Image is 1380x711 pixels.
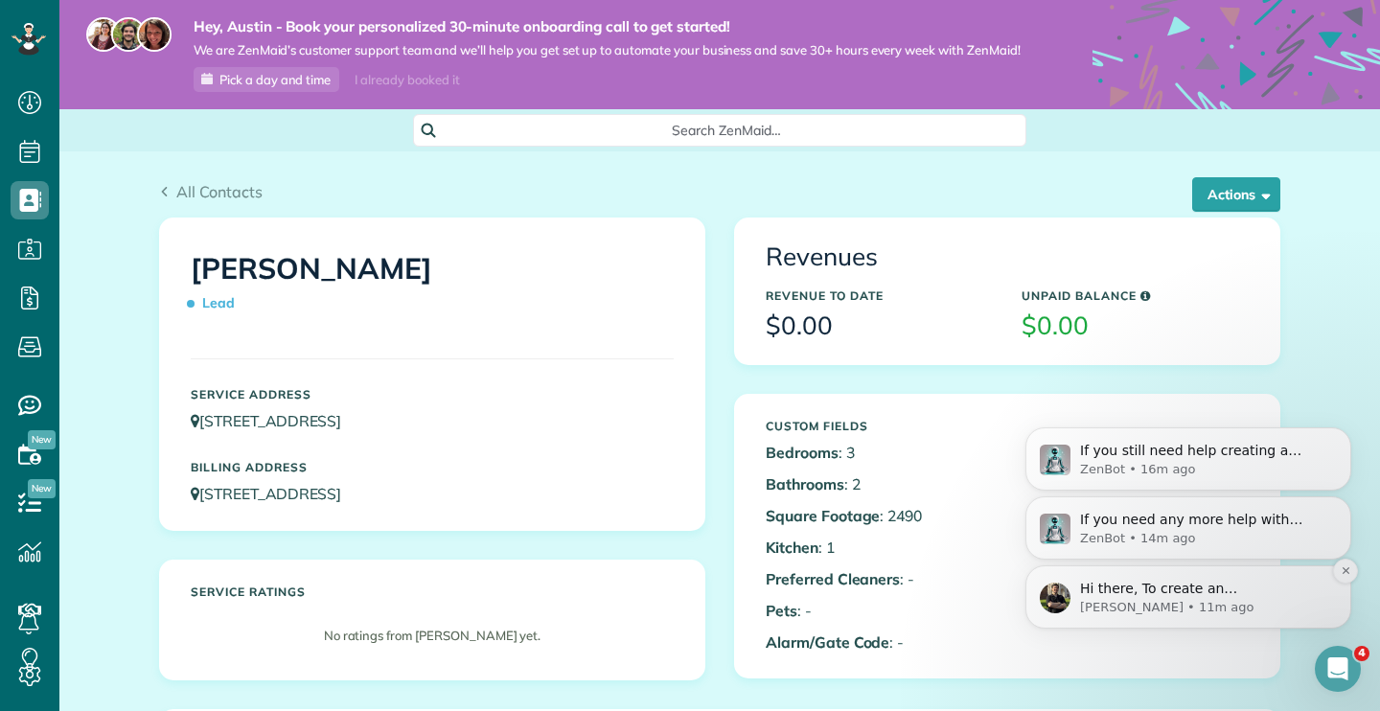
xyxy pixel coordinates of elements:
[766,474,844,493] b: Bathrooms
[766,312,993,340] h3: $0.00
[766,600,993,622] p: : -
[194,42,1021,58] span: We are ZenMaid’s customer support team and we’ll help you get set up to automate your business an...
[766,568,993,590] p: : -
[997,306,1380,659] iframe: Intercom notifications message
[86,17,121,52] img: maria-72a9807cf96188c08ef61303f053569d2e2a8a1cde33d635c8a3ac13582a053d.jpg
[1192,177,1280,212] button: Actions
[176,182,263,201] span: All Contacts
[766,601,797,620] b: Pets
[191,287,242,320] span: Lead
[200,627,664,645] p: No ratings from [PERSON_NAME] yet.
[766,505,993,527] p: : 2490
[766,569,900,588] b: Preferred Cleaners
[191,461,674,473] h5: Billing Address
[137,17,172,52] img: michelle-19f622bdf1676172e81f8f8fba1fb50e276960ebfe0243fe18214015130c80e4.jpg
[191,253,674,320] h1: [PERSON_NAME]
[766,443,839,462] b: Bedrooms
[28,479,56,498] span: New
[1022,289,1249,302] h5: Unpaid Balance
[766,631,993,654] p: : -
[766,243,1249,271] h3: Revenues
[766,538,818,557] b: Kitchen
[766,473,993,495] p: : 2
[766,420,993,432] h5: Custom Fields
[766,289,993,302] h5: Revenue to Date
[159,180,263,203] a: All Contacts
[343,68,471,92] div: I already booked it
[191,388,674,401] h5: Service Address
[1354,646,1369,661] span: 4
[1315,646,1361,692] iframe: Intercom live chat
[766,632,889,652] b: Alarm/Gate Code
[766,506,880,525] b: Square Footage
[28,430,56,449] span: New
[219,72,331,87] span: Pick a day and time
[191,585,674,598] h5: Service ratings
[111,17,146,52] img: jorge-587dff0eeaa6aab1f244e6dc62b8924c3b6ad411094392a53c71c6c4a576187d.jpg
[766,537,993,559] p: : 1
[191,411,359,430] a: [STREET_ADDRESS]
[194,67,339,92] a: Pick a day and time
[194,17,1021,36] strong: Hey, Austin - Book your personalized 30-minute onboarding call to get started!
[191,484,359,503] a: [STREET_ADDRESS]
[766,442,993,464] p: : 3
